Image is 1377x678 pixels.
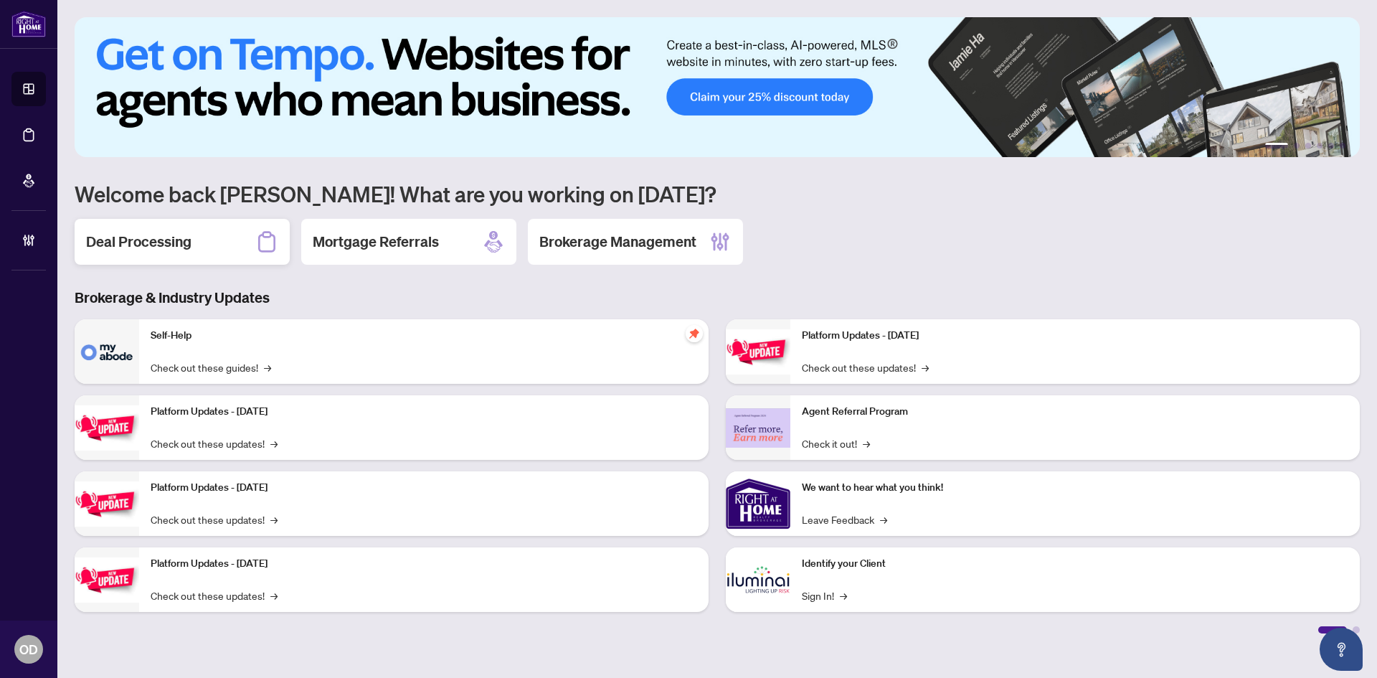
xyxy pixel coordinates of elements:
[880,512,887,527] span: →
[19,639,38,659] span: OD
[75,17,1360,157] img: Slide 0
[1340,143,1345,149] button: 6
[922,359,929,375] span: →
[802,359,929,375] a: Check out these updates!→
[264,359,271,375] span: →
[802,512,887,527] a: Leave Feedback→
[863,435,870,451] span: →
[1317,143,1322,149] button: 4
[1265,143,1288,149] button: 1
[802,404,1348,420] p: Agent Referral Program
[726,408,790,448] img: Agent Referral Program
[75,180,1360,207] h1: Welcome back [PERSON_NAME]! What are you working on [DATE]?
[726,547,790,612] img: Identify your Client
[11,11,46,37] img: logo
[1320,628,1363,671] button: Open asap
[151,512,278,527] a: Check out these updates!→
[539,232,696,252] h2: Brokerage Management
[75,481,139,527] img: Platform Updates - July 21, 2025
[802,480,1348,496] p: We want to hear what you think!
[75,557,139,603] img: Platform Updates - July 8, 2025
[726,471,790,536] img: We want to hear what you think!
[1305,143,1311,149] button: 3
[270,512,278,527] span: →
[151,359,271,375] a: Check out these guides!→
[802,556,1348,572] p: Identify your Client
[151,556,697,572] p: Platform Updates - [DATE]
[75,405,139,451] img: Platform Updates - September 16, 2025
[86,232,191,252] h2: Deal Processing
[151,435,278,451] a: Check out these updates!→
[270,588,278,603] span: →
[686,325,703,342] span: pushpin
[75,288,1360,308] h3: Brokerage & Industry Updates
[802,328,1348,344] p: Platform Updates - [DATE]
[151,480,697,496] p: Platform Updates - [DATE]
[1294,143,1300,149] button: 2
[840,588,847,603] span: →
[1328,143,1334,149] button: 5
[151,588,278,603] a: Check out these updates!→
[151,404,697,420] p: Platform Updates - [DATE]
[802,435,870,451] a: Check it out!→
[151,328,697,344] p: Self-Help
[270,435,278,451] span: →
[75,319,139,384] img: Self-Help
[726,329,790,375] img: Platform Updates - June 23, 2025
[802,588,847,603] a: Sign In!→
[313,232,439,252] h2: Mortgage Referrals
